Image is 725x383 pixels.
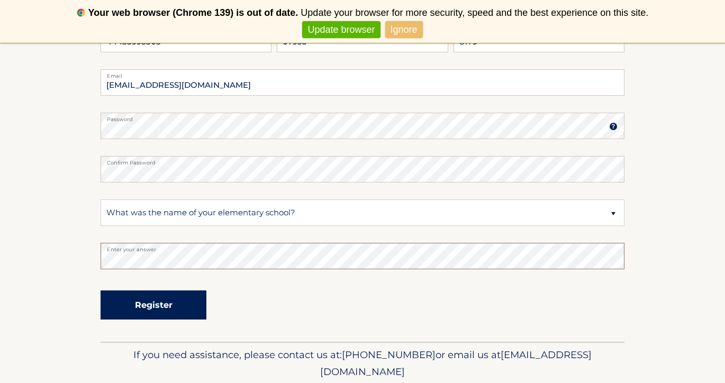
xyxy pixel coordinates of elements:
label: Enter your answer [101,243,624,251]
span: [EMAIL_ADDRESS][DOMAIN_NAME] [320,349,592,378]
button: Register [101,290,206,320]
img: tooltip.svg [609,122,618,131]
label: Email [101,69,624,78]
span: [PHONE_NUMBER] [342,349,436,361]
a: Ignore [385,21,423,39]
label: Password [101,113,624,121]
p: If you need assistance, please contact us at: or email us at [107,346,618,380]
b: Your web browser (Chrome 139) is out of date. [88,7,298,18]
label: Confirm Password [101,156,624,165]
span: Update your browser for more security, speed and the best experience on this site. [301,7,648,18]
input: Email [101,69,624,96]
a: Update browser [302,21,380,39]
